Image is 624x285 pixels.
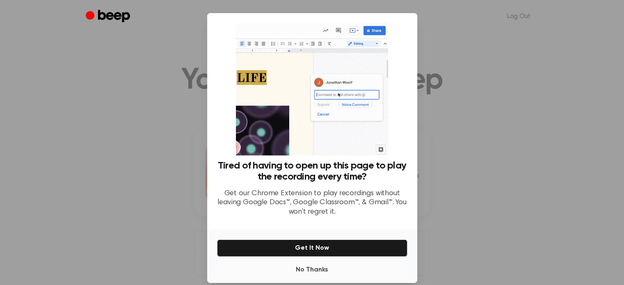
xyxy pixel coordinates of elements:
[217,239,407,257] button: Get It Now
[86,9,132,25] a: Beep
[499,7,539,26] a: Log Out
[236,23,388,155] img: Beep extension in action
[217,160,407,182] h3: Tired of having to open up this page to play the recording every time?
[217,262,407,278] button: No Thanks
[217,189,407,217] p: Get our Chrome Extension to play recordings without leaving Google Docs™, Google Classroom™, & Gm...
